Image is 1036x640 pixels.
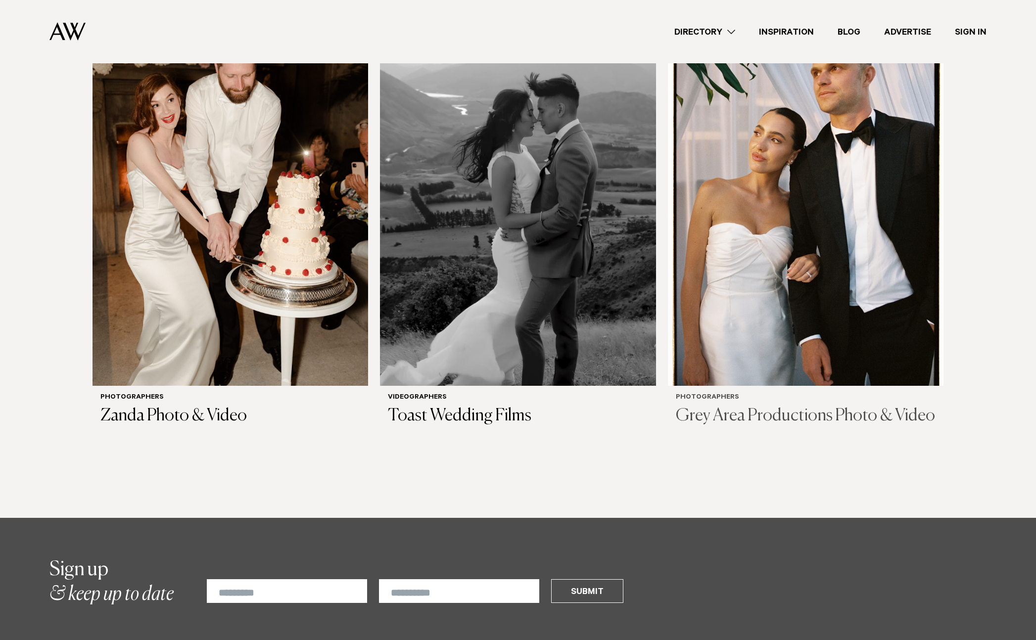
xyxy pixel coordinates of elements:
[380,16,656,434] a: Auckland Weddings Videographers | Toast Wedding Films Videographers Toast Wedding Films
[747,25,826,39] a: Inspiration
[93,16,368,386] img: Auckland Weddings Photographers | Zanda Photo & Video
[676,394,936,402] h6: Photographers
[551,579,623,603] button: Submit
[380,16,656,386] img: Auckland Weddings Videographers | Toast Wedding Films
[49,557,174,607] h2: & keep up to date
[662,25,747,39] a: Directory
[676,406,936,426] h3: Grey Area Productions Photo & Video
[668,16,943,434] a: Auckland Weddings Photographers | Grey Area Productions Photo & Video Photographers Grey Area Pro...
[872,25,943,39] a: Advertise
[388,406,648,426] h3: Toast Wedding Films
[49,560,108,580] span: Sign up
[943,25,998,39] a: Sign In
[388,394,648,402] h6: Videographers
[93,16,368,434] a: Auckland Weddings Photographers | Zanda Photo & Video Photographers Zanda Photo & Video
[100,394,360,402] h6: Photographers
[49,22,86,41] img: Auckland Weddings Logo
[668,16,943,386] img: Auckland Weddings Photographers | Grey Area Productions Photo & Video
[100,406,360,426] h3: Zanda Photo & Video
[826,25,872,39] a: Blog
